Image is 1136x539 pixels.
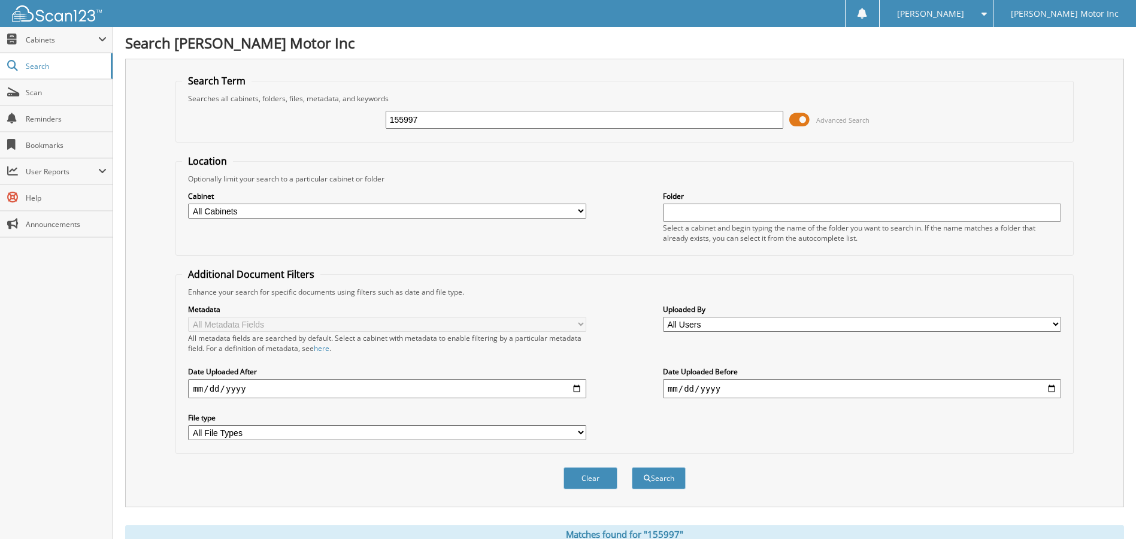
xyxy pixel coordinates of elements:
[188,379,586,398] input: start
[564,467,617,489] button: Clear
[663,223,1061,243] div: Select a cabinet and begin typing the name of the folder you want to search in. If the name match...
[12,5,102,22] img: scan123-logo-white.svg
[188,304,586,314] label: Metadata
[632,467,686,489] button: Search
[182,155,233,168] legend: Location
[182,268,320,281] legend: Additional Document Filters
[314,343,329,353] a: here
[26,219,107,229] span: Announcements
[816,116,870,125] span: Advanced Search
[182,74,252,87] legend: Search Term
[188,413,586,423] label: File type
[897,10,964,17] span: [PERSON_NAME]
[26,166,98,177] span: User Reports
[26,61,105,71] span: Search
[26,114,107,124] span: Reminders
[663,379,1061,398] input: end
[663,367,1061,377] label: Date Uploaded Before
[26,140,107,150] span: Bookmarks
[182,287,1067,297] div: Enhance your search for specific documents using filters such as date and file type.
[26,35,98,45] span: Cabinets
[188,191,586,201] label: Cabinet
[125,33,1124,53] h1: Search [PERSON_NAME] Motor Inc
[26,87,107,98] span: Scan
[188,333,586,353] div: All metadata fields are searched by default. Select a cabinet with metadata to enable filtering b...
[188,367,586,377] label: Date Uploaded After
[182,174,1067,184] div: Optionally limit your search to a particular cabinet or folder
[182,93,1067,104] div: Searches all cabinets, folders, files, metadata, and keywords
[26,193,107,203] span: Help
[663,191,1061,201] label: Folder
[1011,10,1119,17] span: [PERSON_NAME] Motor Inc
[663,304,1061,314] label: Uploaded By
